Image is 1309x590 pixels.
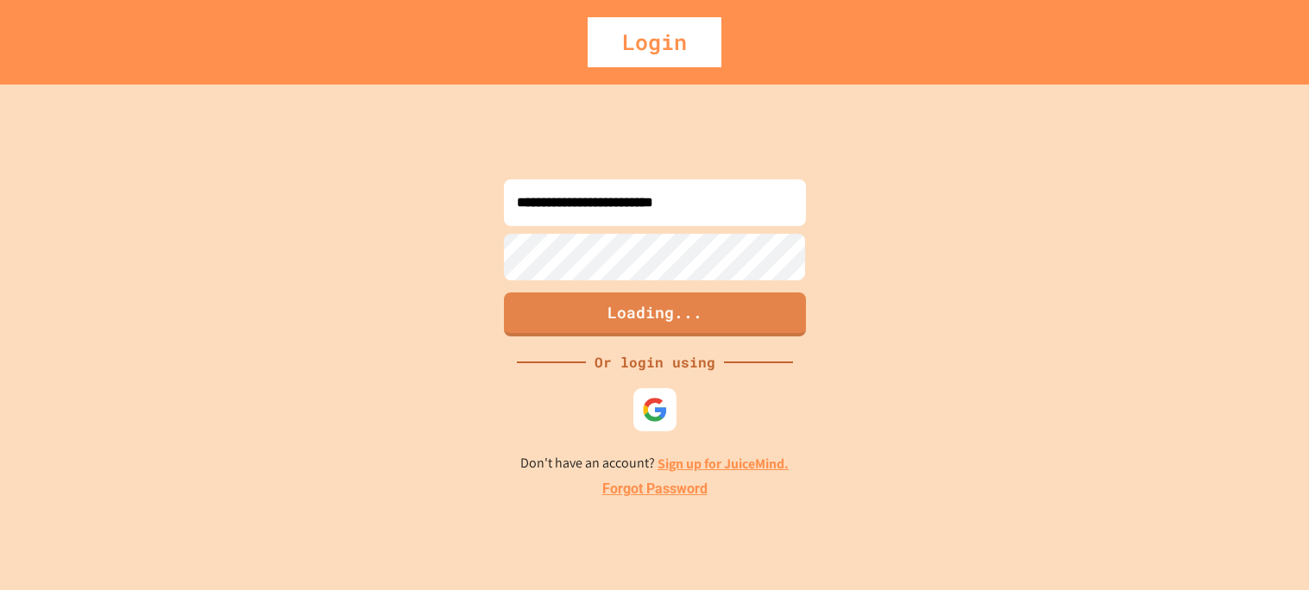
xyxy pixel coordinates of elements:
button: Loading... [504,292,806,336]
img: google-icon.svg [642,397,668,423]
a: Sign up for JuiceMind. [658,455,789,473]
div: Login [588,17,721,67]
a: Forgot Password [602,479,708,499]
div: Or login using [586,352,724,373]
p: Don't have an account? [520,453,789,474]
